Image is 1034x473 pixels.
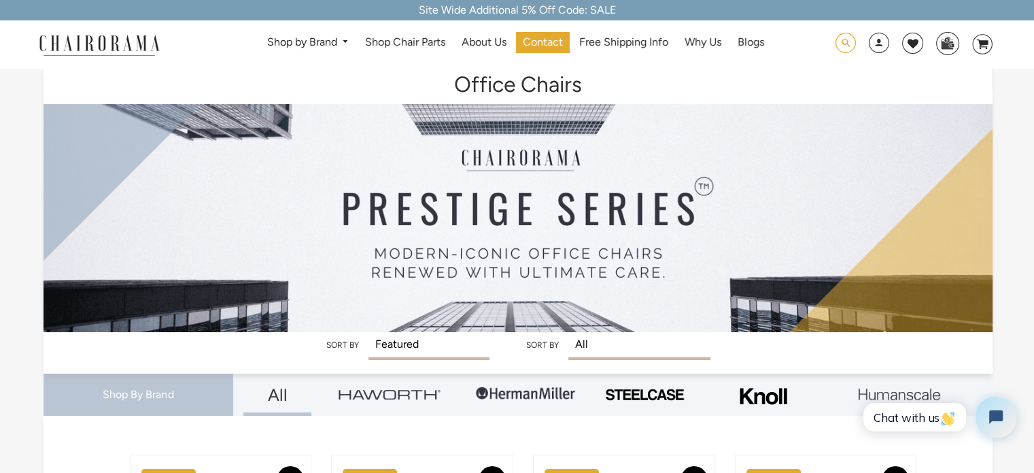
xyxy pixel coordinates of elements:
a: All [243,374,311,416]
a: Shop Chair Parts [358,32,452,53]
nav: DesktopNavigation [225,32,807,57]
span: Why Us [685,35,721,50]
img: Office Chairs [44,68,993,332]
a: Why Us [678,32,728,53]
span: Contact [523,35,563,50]
span: Blogs [738,35,764,50]
a: Blogs [731,32,771,53]
iframe: Tidio Chat [848,385,1028,449]
img: WhatsApp_Image_2024-07-12_at_16.23.01.webp [937,33,958,53]
label: Sort by [326,340,359,350]
span: Free Shipping Info [579,35,668,50]
h1: Office Chairs [57,68,979,97]
img: PHOTO-2024-07-09-00-53-10-removebg-preview.png [604,387,685,402]
img: chairorama [31,33,167,56]
img: Layer_1_1.png [859,389,940,401]
img: Group-1.png [475,374,576,414]
a: Shop by Brand [260,32,356,53]
a: Free Shipping Info [572,32,675,53]
label: Sort by [526,340,559,350]
div: Shop By Brand [44,374,233,417]
span: About Us [462,35,506,50]
span: Shop Chair Parts [365,35,445,50]
img: Group_4be16a4b-c81a-4a6e-a540-764d0a8faf6e.png [339,389,441,399]
a: About Us [455,32,513,53]
img: Frame_4.png [736,379,791,414]
a: Contact [516,32,570,53]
